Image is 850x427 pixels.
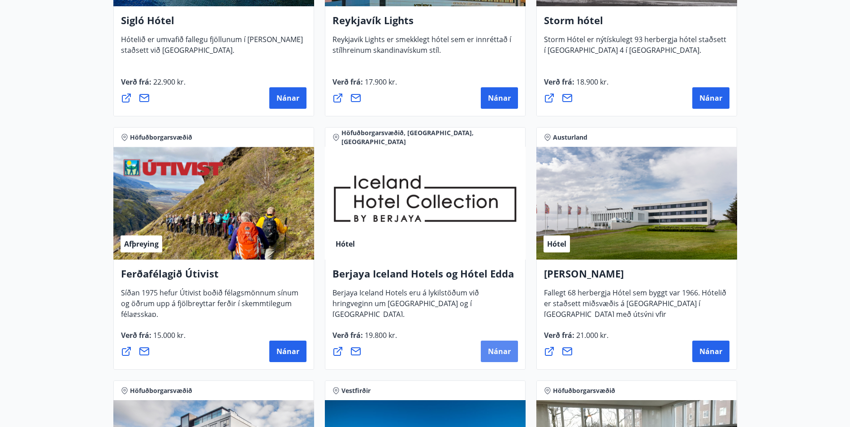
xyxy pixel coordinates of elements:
span: Verð frá : [332,77,397,94]
span: Nánar [699,93,722,103]
span: 17.900 kr. [363,77,397,87]
span: Afþreying [124,239,159,249]
h4: Storm hótel [544,13,729,34]
span: Hótelið er umvafið fallegu fjöllunum í [PERSON_NAME] staðsett við [GEOGRAPHIC_DATA]. [121,34,303,62]
span: Hótel [336,239,355,249]
span: Síðan 1975 hefur Útivist boðið félagsmönnum sínum og öðrum upp á fjölbreyttar ferðir í skemmtileg... [121,288,298,326]
button: Nánar [692,341,729,362]
button: Nánar [481,87,518,109]
span: Austurland [553,133,587,142]
button: Nánar [692,87,729,109]
span: Verð frá : [121,330,186,347]
span: Storm Hótel er nýtískulegt 93 herbergja hótel staðsett í [GEOGRAPHIC_DATA] 4 í [GEOGRAPHIC_DATA]. [544,34,726,62]
span: Höfuðborgarsvæðið [130,386,192,395]
span: Verð frá : [121,77,186,94]
span: 22.900 kr. [151,77,186,87]
span: Nánar [488,93,511,103]
span: Höfuðborgarsvæðið, [GEOGRAPHIC_DATA], [GEOGRAPHIC_DATA] [341,128,518,146]
span: Verð frá : [332,330,397,347]
span: Vestfirðir [341,386,371,395]
span: Nánar [276,93,299,103]
span: 19.800 kr. [363,330,397,340]
h4: Ferðafélagið Útivist [121,267,306,287]
h4: Berjaya Iceland Hotels og Hótel Edda [332,267,518,287]
h4: Reykjavík Lights [332,13,518,34]
button: Nánar [269,341,306,362]
span: Nánar [488,346,511,356]
span: Nánar [699,346,722,356]
span: 18.900 kr. [574,77,608,87]
span: Berjaya Iceland Hotels eru á lykilstöðum við hringveginn um [GEOGRAPHIC_DATA] og í [GEOGRAPHIC_DA... [332,288,479,326]
span: 15.000 kr. [151,330,186,340]
button: Nánar [269,87,306,109]
span: Reykjavik Lights er smekklegt hótel sem er innréttað í stílhreinum skandinavískum stíl. [332,34,511,62]
h4: Sigló Hótel [121,13,306,34]
span: Höfuðborgarsvæðið [553,386,615,395]
span: Hótel [547,239,566,249]
button: Nánar [481,341,518,362]
span: Verð frá : [544,330,608,347]
span: 21.000 kr. [574,330,608,340]
span: Nánar [276,346,299,356]
span: Verð frá : [544,77,608,94]
h4: [PERSON_NAME] [544,267,729,287]
span: Fallegt 68 herbergja Hótel sem byggt var 1966. Hótelið er staðsett miðsvæðis á [GEOGRAPHIC_DATA] ... [544,288,726,337]
span: Höfuðborgarsvæðið [130,133,192,142]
